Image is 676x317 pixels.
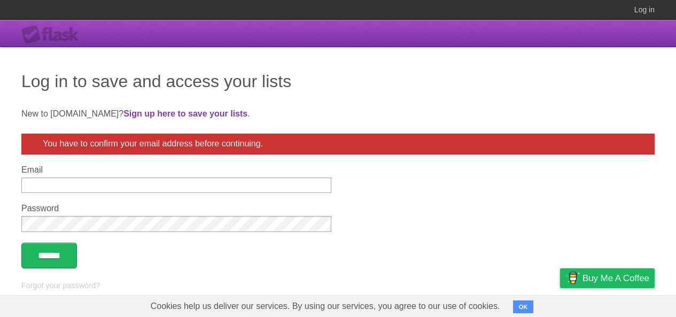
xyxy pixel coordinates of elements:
span: Cookies help us deliver our services. By using our services, you agree to our use of cookies. [140,296,511,317]
a: Forgot your password? [21,281,100,290]
a: Sign up here to save your lists [123,109,247,118]
label: Password [21,204,331,213]
img: Buy me a coffee [565,269,580,287]
label: Email [21,165,331,175]
a: Buy me a coffee [560,268,655,288]
h1: Log in to save and access your lists [21,68,655,94]
div: Flask [21,25,86,44]
div: You have to confirm your email address before continuing. [21,134,655,154]
p: New to [DOMAIN_NAME]? . [21,107,655,120]
span: Buy me a coffee [582,269,649,288]
button: OK [513,300,534,313]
